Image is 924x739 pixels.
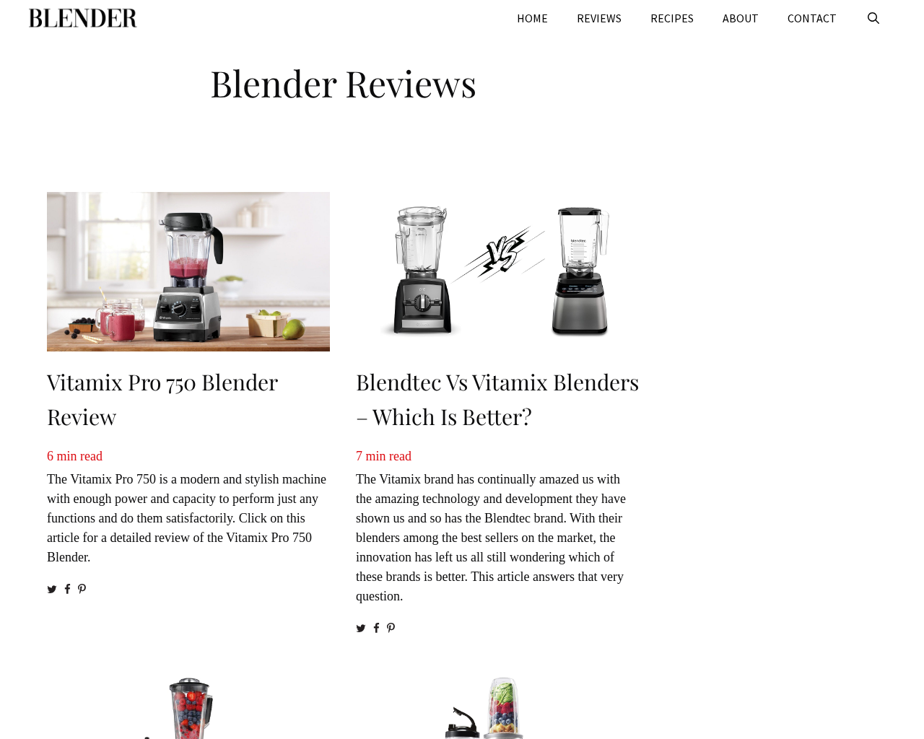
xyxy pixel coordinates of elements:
iframe: Advertisement [679,58,873,491]
span: 6 [47,449,53,463]
p: The Vitamix Pro 750 is a modern and stylish machine with enough power and capacity to perform jus... [47,447,330,567]
img: Blendtec vs Vitamix Blenders – Which Is Better? [356,192,639,351]
a: Vitamix Pro 750 Blender Review [47,367,278,431]
p: The Vitamix brand has continually amazed us with the amazing technology and development they have... [356,447,639,606]
span: min read [366,449,411,463]
span: 7 [356,449,362,463]
h1: Blender Reviews [40,51,646,108]
span: min read [57,449,103,463]
img: Vitamix Pro 750 Blender Review [47,192,330,351]
a: Blendtec vs Vitamix Blenders – Which Is Better? [356,367,639,431]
